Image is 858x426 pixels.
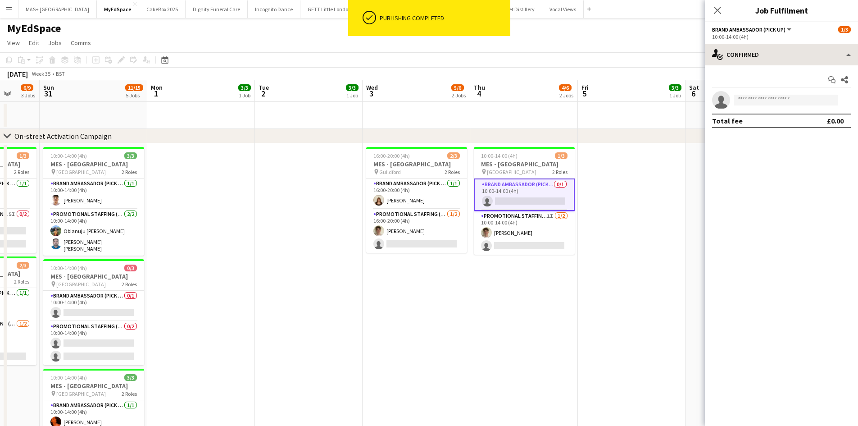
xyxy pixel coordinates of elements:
span: 2 Roles [14,169,29,175]
span: 2/3 [447,152,460,159]
app-card-role: Brand Ambassador (Pick up)1/110:00-14:00 (4h)[PERSON_NAME] [43,179,144,209]
span: 1 [150,88,163,99]
button: Cygnet Distillery [490,0,542,18]
app-card-role: Brand Ambassador (Pick up)1/116:00-20:00 (4h)[PERSON_NAME] [366,179,467,209]
div: 1 Job [346,92,358,99]
span: Tue [259,83,269,92]
span: 2 Roles [552,169,567,175]
span: [GEOGRAPHIC_DATA] [56,390,106,397]
span: 3/3 [238,84,251,91]
app-job-card: 10:00-14:00 (4h)1/3MES - [GEOGRAPHIC_DATA] [GEOGRAPHIC_DATA]2 RolesBrand Ambassador (Pick up)0/11... [474,147,575,255]
app-card-role: Promotional Staffing (Brand Ambassadors)1/216:00-20:00 (4h)[PERSON_NAME] [366,209,467,253]
div: On-street Activation Campaign [14,132,112,141]
app-card-role: Brand Ambassador (Pick up)0/110:00-14:00 (4h) [474,179,575,211]
span: 1/3 [555,152,567,159]
app-job-card: 10:00-14:00 (4h)0/3MES - [GEOGRAPHIC_DATA] [GEOGRAPHIC_DATA]2 RolesBrand Ambassador (Pick up)0/11... [43,259,144,365]
app-card-role: Brand Ambassador (Pick up)0/110:00-14:00 (4h) [43,291,144,321]
span: 2/3 [17,262,29,269]
app-job-card: 16:00-20:00 (4h)2/3MES - [GEOGRAPHIC_DATA] Guildford2 RolesBrand Ambassador (Pick up)1/116:00-20:... [366,147,467,253]
span: Guildford [379,169,401,175]
span: Thu [474,83,485,92]
span: View [7,39,20,47]
span: 1/3 [17,152,29,159]
span: 2 Roles [122,390,137,397]
span: [GEOGRAPHIC_DATA] [56,281,106,288]
span: Jobs [48,39,62,47]
span: 10:00-14:00 (4h) [50,265,87,271]
span: Week 35 [30,70,52,77]
span: Brand Ambassador (Pick up) [712,26,785,33]
button: CakeBox 2025 [139,0,186,18]
span: Edit [29,39,39,47]
span: Sat [689,83,699,92]
span: Mon [151,83,163,92]
h3: MES - [GEOGRAPHIC_DATA] [43,160,144,168]
h3: MES - [GEOGRAPHIC_DATA] [474,160,575,168]
span: 16:00-20:00 (4h) [373,152,410,159]
div: 2 Jobs [559,92,573,99]
span: [GEOGRAPHIC_DATA] [487,169,536,175]
span: Comms [71,39,91,47]
span: 3/3 [124,152,137,159]
div: Publishing completed [380,14,507,22]
app-card-role: Promotional Staffing (Brand Ambassadors)0/210:00-14:00 (4h) [43,321,144,365]
h1: MyEdSpace [7,22,61,35]
app-card-role: Promotional Staffing (Brand Ambassadors)1I1/210:00-14:00 (4h)[PERSON_NAME] [474,211,575,255]
div: Confirmed [705,44,858,65]
button: Incognito Dance [248,0,300,18]
div: 3 Jobs [21,92,35,99]
div: 10:00-14:00 (4h) [712,33,851,40]
button: MyEdSpace [97,0,139,18]
a: Comms [67,37,95,49]
span: 2 Roles [445,169,460,175]
span: [GEOGRAPHIC_DATA] [56,169,106,175]
span: 1/3 [838,26,851,33]
button: MAS+ [GEOGRAPHIC_DATA] [18,0,97,18]
span: 4 [472,88,485,99]
button: GETT Little London Tours [300,0,372,18]
h3: MES - [GEOGRAPHIC_DATA] [366,160,467,168]
span: 5/6 [451,84,464,91]
span: 2 Roles [14,278,29,285]
span: 2 Roles [122,169,137,175]
div: 1 Job [669,92,681,99]
span: 10:00-14:00 (4h) [481,152,518,159]
span: Wed [366,83,378,92]
div: 5 Jobs [126,92,143,99]
span: 3 [365,88,378,99]
span: 0/3 [124,265,137,271]
span: 6/9 [21,84,33,91]
div: £0.00 [827,116,844,125]
div: Total fee [712,116,743,125]
a: View [4,37,23,49]
div: 2 Jobs [452,92,466,99]
span: 3/3 [124,374,137,381]
span: 3/3 [346,84,359,91]
span: 11/15 [125,84,143,91]
h3: MES - [GEOGRAPHIC_DATA] [43,272,144,280]
span: 10:00-14:00 (4h) [50,152,87,159]
span: Sun [43,83,54,92]
app-job-card: 10:00-14:00 (4h)3/3MES - [GEOGRAPHIC_DATA] [GEOGRAPHIC_DATA]2 RolesBrand Ambassador (Pick up)1/11... [43,147,144,256]
span: 10:00-14:00 (4h) [50,374,87,381]
a: Edit [25,37,43,49]
span: 2 Roles [122,281,137,288]
a: Jobs [45,37,65,49]
span: 5 [580,88,589,99]
h3: Job Fulfilment [705,5,858,16]
h3: MES - [GEOGRAPHIC_DATA] [43,382,144,390]
span: 4/6 [559,84,572,91]
span: 31 [42,88,54,99]
div: 1 Job [239,92,250,99]
button: Vocal Views [542,0,584,18]
span: 3/3 [669,84,681,91]
button: Brand Ambassador (Pick up) [712,26,793,33]
div: [DATE] [7,69,28,78]
span: 2 [257,88,269,99]
button: Dignity Funeral Care [186,0,248,18]
app-card-role: Promotional Staffing (Brand Ambassadors)2/210:00-14:00 (4h)Obianuju [PERSON_NAME][PERSON_NAME] [P... [43,209,144,256]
